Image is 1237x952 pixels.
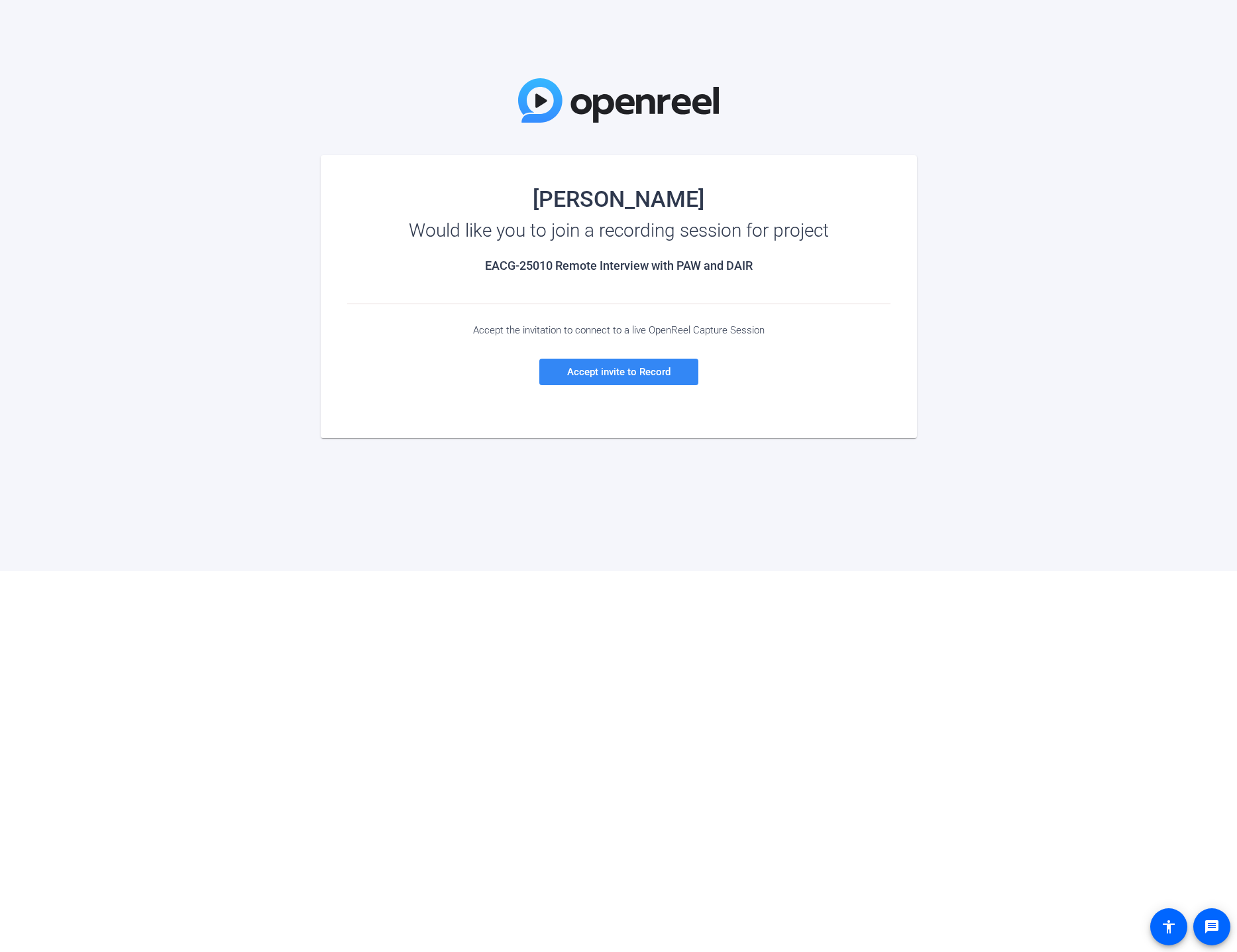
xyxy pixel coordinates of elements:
mat-icon: message [1204,919,1220,935]
mat-icon: accessibility [1161,919,1177,935]
div: Would like you to join a recording session for project [347,220,890,241]
h2: EACG-25010 Remote Interview with PAW and DAIR [347,259,890,273]
span: Accept invite to Record [567,366,671,378]
img: OpenReel Logo [518,78,720,123]
div: [PERSON_NAME] [347,188,890,209]
div: Accept the invitation to connect to a live OpenReel Capture Session [347,324,890,336]
a: Accept invite to Record [539,359,698,385]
